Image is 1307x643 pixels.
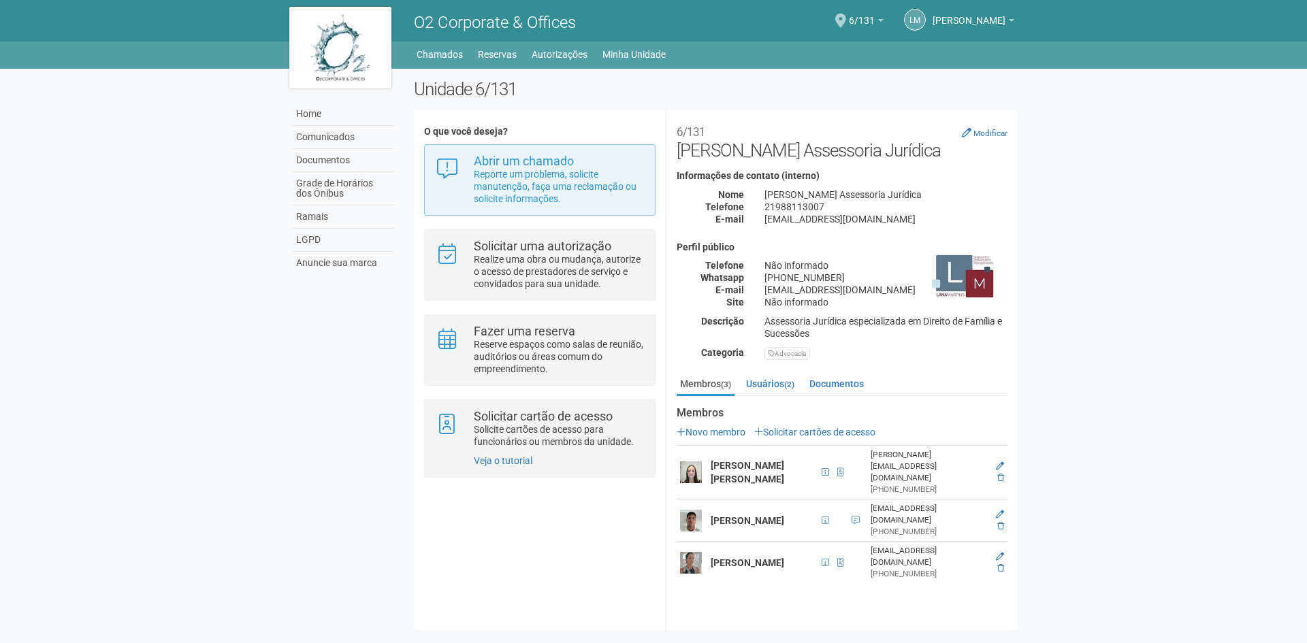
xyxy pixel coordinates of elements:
[743,374,798,394] a: Usuários(2)
[996,552,1004,561] a: Editar membro
[764,347,810,360] div: Advocacia
[701,347,744,358] strong: Categoria
[474,154,574,168] strong: Abrir um chamado
[754,259,1018,271] div: Não informado
[474,338,645,375] p: Reserve espaços como salas de reunião, auditórios ou áreas comum do empreendimento.
[677,407,1007,419] strong: Membros
[474,253,645,290] p: Realize uma obra ou mudança, autorize o acesso de prestadores de serviço e convidados para sua un...
[973,129,1007,138] small: Modificar
[474,455,532,466] a: Veja o tutorial
[904,9,926,31] a: LM
[677,120,1007,161] h2: [PERSON_NAME] Assessoria Jurídica
[293,103,393,126] a: Home
[293,205,393,229] a: Ramais
[754,296,1018,308] div: Não informado
[871,484,985,495] div: [PHONE_NUMBER]
[849,2,875,26] span: 6/131
[474,239,611,253] strong: Solicitar uma autorização
[414,13,576,32] span: O2 Corporate & Offices
[754,213,1018,225] div: [EMAIL_ADDRESS][DOMAIN_NAME]
[680,552,702,574] img: user.png
[996,461,1004,471] a: Editar membro
[417,45,463,64] a: Chamados
[435,410,644,448] a: Solicitar cartão de acesso Solicite cartões de acesso para funcionários ou membros da unidade.
[414,79,1018,99] h2: Unidade 6/131
[754,271,1018,284] div: [PHONE_NUMBER]
[997,521,1004,531] a: Excluir membro
[289,7,391,88] img: logo.jpg
[680,510,702,531] img: user.png
[677,374,735,396] a: Membros(3)
[677,171,1007,181] h4: Informações de contato (interno)
[293,149,393,172] a: Documentos
[754,188,1018,201] div: [PERSON_NAME] Assessoria Jurídica
[711,515,784,526] strong: [PERSON_NAME]
[293,229,393,252] a: LGPD
[806,374,867,394] a: Documentos
[293,126,393,149] a: Comunicados
[705,201,744,212] strong: Telefone
[715,284,744,295] strong: E-mail
[754,427,875,438] a: Solicitar cartões de acesso
[677,427,745,438] a: Novo membro
[933,2,1005,26] span: Lana Martins
[474,324,575,338] strong: Fazer uma reserva
[754,284,1018,296] div: [EMAIL_ADDRESS][DOMAIN_NAME]
[721,380,731,389] small: (3)
[424,127,655,137] h4: O que você deseja?
[871,503,985,526] div: [EMAIL_ADDRESS][DOMAIN_NAME]
[293,252,393,274] a: Anuncie sua marca
[784,380,794,389] small: (2)
[705,260,744,271] strong: Telefone
[602,45,666,64] a: Minha Unidade
[871,526,985,538] div: [PHONE_NUMBER]
[754,315,1018,340] div: Assessoria Jurídica especializada em Direito de Família e Sucessões
[718,189,744,200] strong: Nome
[435,155,644,205] a: Abrir um chamado Reporte um problema, solicite manutenção, faça uma reclamação ou solicite inform...
[929,242,997,310] img: business.png
[435,325,644,375] a: Fazer uma reserva Reserve espaços como salas de reunião, auditórios ou áreas comum do empreendime...
[715,214,744,225] strong: E-mail
[996,510,1004,519] a: Editar membro
[711,460,784,484] strong: [PERSON_NAME] [PERSON_NAME]
[871,449,985,484] div: [PERSON_NAME][EMAIL_ADDRESS][DOMAIN_NAME]
[677,242,1007,252] h4: Perfil público
[474,409,613,423] strong: Solicitar cartão de acesso
[474,423,645,448] p: Solicite cartões de acesso para funcionários ou membros da unidade.
[478,45,517,64] a: Reservas
[700,272,744,283] strong: Whatsapp
[701,316,744,327] strong: Descrição
[871,545,985,568] div: [EMAIL_ADDRESS][DOMAIN_NAME]
[435,240,644,290] a: Solicitar uma autorização Realize uma obra ou mudança, autorize o acesso de prestadores de serviç...
[997,473,1004,482] a: Excluir membro
[474,168,645,205] p: Reporte um problema, solicite manutenção, faça uma reclamação ou solicite informações.
[680,461,702,483] img: user.png
[726,297,744,308] strong: Site
[754,201,1018,213] div: 21988113007
[962,127,1007,138] a: Modificar
[933,17,1014,28] a: [PERSON_NAME]
[293,172,393,205] a: Grade de Horários dos Ônibus
[532,45,587,64] a: Autorizações
[997,563,1004,573] a: Excluir membro
[677,125,705,139] small: 6/131
[849,17,884,28] a: 6/131
[711,557,784,568] strong: [PERSON_NAME]
[871,568,985,580] div: [PHONE_NUMBER]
